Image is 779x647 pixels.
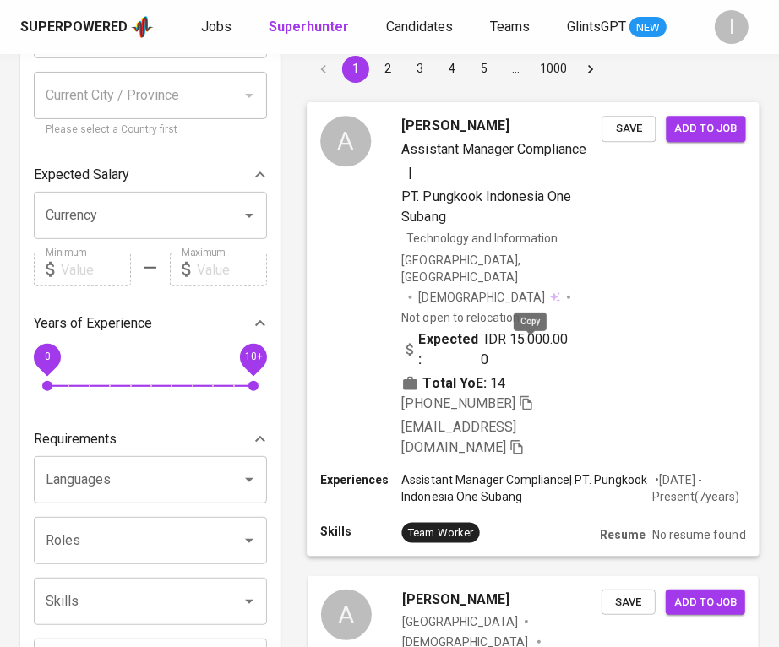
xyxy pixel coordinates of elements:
span: | [409,163,413,183]
div: Requirements [34,422,267,456]
span: [DEMOGRAPHIC_DATA] [419,288,547,305]
span: Technology and Information [407,231,558,244]
button: Go to page 1000 [535,56,572,83]
button: page 1 [342,56,369,83]
span: [PERSON_NAME] [402,590,509,610]
p: • [DATE] - Present ( 7 years ) [652,471,746,505]
span: Candidates [386,19,453,35]
p: Expected Salary [34,165,129,185]
div: [GEOGRAPHIC_DATA] [402,613,518,630]
span: NEW [629,19,667,36]
button: Add to job [666,116,745,142]
span: PT. Pungkook Indonesia One Subang [402,188,572,225]
div: A [321,590,372,640]
span: Assistant Manager Compliance [402,141,587,157]
div: Years of Experience [34,307,267,340]
img: app logo [131,14,154,40]
div: … [503,60,530,77]
span: [PERSON_NAME] [402,116,509,136]
span: Save [610,119,647,139]
button: Go to page 4 [439,56,466,83]
input: Value [197,253,267,286]
span: 14 [490,373,505,394]
nav: pagination navigation [308,56,607,83]
a: Superhunter [269,17,352,38]
input: Value [61,253,131,286]
p: Experiences [320,471,401,488]
button: Save [602,590,656,616]
a: GlintsGPT NEW [567,17,667,38]
button: Open [237,529,261,552]
div: Superpowered [20,18,128,37]
p: Not open to relocation [402,308,520,325]
p: Years of Experience [34,313,152,334]
a: Teams [490,17,533,38]
p: No resume found [652,525,745,542]
button: Open [237,590,261,613]
button: Open [237,204,261,227]
button: Go to page 3 [406,56,433,83]
button: Go to next page [577,56,604,83]
span: Save [610,593,647,612]
a: Jobs [201,17,235,38]
span: Teams [490,19,530,35]
b: Total YoE: [423,373,487,394]
b: Superhunter [269,19,349,35]
a: Candidates [386,17,456,38]
div: [GEOGRAPHIC_DATA], [GEOGRAPHIC_DATA] [402,251,602,285]
span: Add to job [675,119,738,139]
button: Go to page 2 [374,56,401,83]
div: I [715,10,749,44]
div: IDR 15.000.000 [402,329,575,370]
button: Go to page 5 [471,56,498,83]
span: Jobs [201,19,232,35]
span: GlintsGPT [567,19,626,35]
span: 0 [44,351,50,363]
p: Please select a Country first [46,122,255,139]
p: Requirements [34,429,117,449]
div: Expected Salary [34,158,267,192]
span: Add to job [674,593,737,612]
button: Open [237,468,261,492]
div: A [320,116,371,166]
p: Resume [600,525,646,542]
button: Save [602,116,656,142]
b: Expected: [419,329,481,370]
a: A[PERSON_NAME]Assistant Manager Compliance|PT. Pungkook Indonesia One SubangTechnology and Inform... [308,103,759,556]
p: Assistant Manager Compliance | PT. Pungkook Indonesia One Subang [402,471,653,505]
span: [PHONE_NUMBER] [402,395,515,411]
span: 10+ [244,351,262,363]
p: Skills [320,522,401,539]
button: Add to job [666,590,745,616]
a: Superpoweredapp logo [20,14,154,40]
div: Team Worker [409,525,473,541]
span: [EMAIL_ADDRESS][DOMAIN_NAME] [402,419,516,455]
